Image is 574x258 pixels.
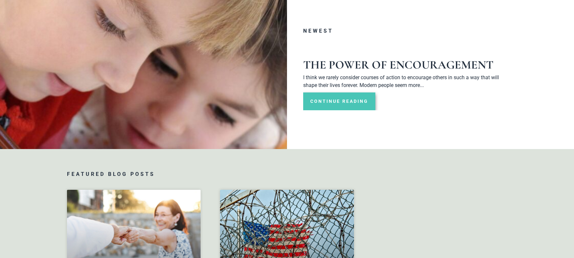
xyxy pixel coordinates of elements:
[303,58,493,72] a: The Power of Encouragement
[67,172,507,177] h3: Featured Blog Posts
[303,74,510,89] p: I think we rarely consider courses of action to encourage others in such a way that will shape th...
[303,28,510,34] h3: Newest
[303,92,375,110] a: Read more about The Power of Encouragement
